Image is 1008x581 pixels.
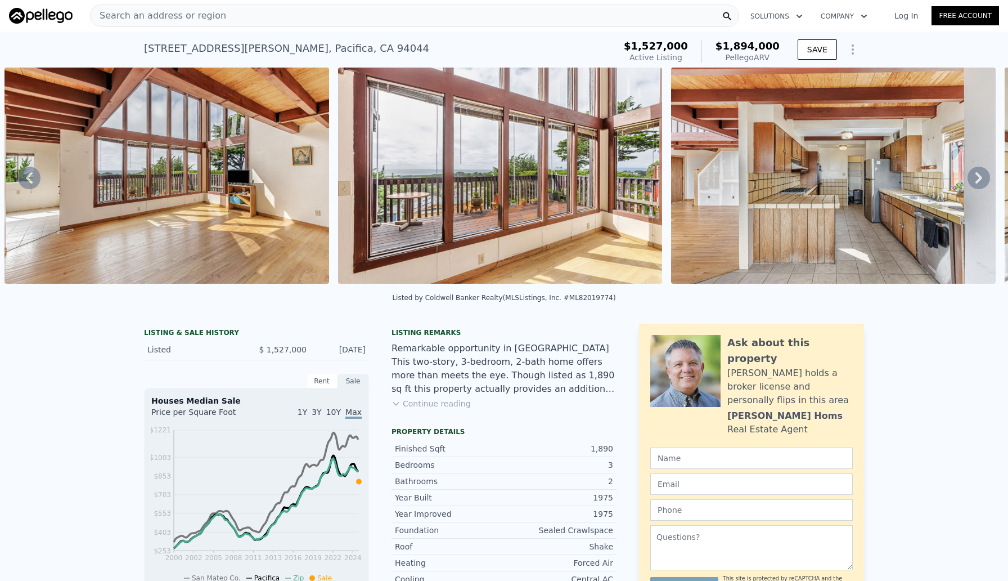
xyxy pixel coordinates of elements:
div: Finished Sqft [395,443,504,454]
div: Bedrooms [395,459,504,471]
span: 1Y [298,408,307,417]
tspan: $1221 [150,426,171,434]
input: Email [650,473,853,495]
div: Heating [395,557,504,569]
span: $1,527,000 [624,40,688,52]
div: Listing remarks [391,328,616,337]
div: [DATE] [316,344,366,355]
div: Roof [395,541,504,552]
button: Continue reading [391,398,471,409]
div: Ask about this property [727,335,853,367]
div: Listed [147,344,247,355]
span: $1,894,000 [715,40,780,52]
input: Phone [650,499,853,521]
div: Rent [306,374,337,388]
div: Sealed Crawlspace [504,525,613,536]
span: 3Y [312,408,321,417]
div: [PERSON_NAME] holds a broker license and personally flips in this area [727,367,853,407]
div: Shake [504,541,613,552]
button: Company [812,6,876,26]
span: Max [345,408,362,419]
span: Active Listing [629,53,682,62]
tspan: 2000 [165,554,183,562]
img: Sale: 169718405 Parcel: 32338003 [671,68,996,284]
div: Price per Square Foot [151,406,256,424]
tspan: $1003 [150,454,171,462]
tspan: $253 [154,547,171,555]
div: [PERSON_NAME] Homs [727,409,843,423]
tspan: 2016 [285,554,302,562]
a: Free Account [931,6,999,25]
span: Search an address or region [91,9,226,23]
a: Log In [881,10,931,21]
div: Real Estate Agent [727,423,808,436]
div: Foundation [395,525,504,536]
button: Solutions [741,6,812,26]
div: Houses Median Sale [151,395,362,406]
tspan: 2011 [245,554,262,562]
input: Name [650,448,853,469]
div: Year Improved [395,508,504,520]
div: Bathrooms [395,476,504,487]
div: Remarkable opportunity in [GEOGRAPHIC_DATA] This two-story, 3-bedroom, 2-bath home offers more th... [391,342,616,396]
button: Show Options [841,38,864,61]
span: 10Y [326,408,341,417]
div: Year Built [395,492,504,503]
tspan: 2005 [205,554,222,562]
div: Listed by Coldwell Banker Realty (MLSListings, Inc. #ML82019774) [392,294,615,302]
tspan: $703 [154,491,171,499]
tspan: $403 [154,529,171,537]
div: Sale [337,374,369,388]
div: 3 [504,459,613,471]
button: SAVE [798,39,837,60]
tspan: 2008 [225,554,242,562]
div: 1975 [504,508,613,520]
div: Forced Air [504,557,613,569]
tspan: $853 [154,472,171,480]
tspan: 2022 [325,554,342,562]
tspan: 2002 [185,554,202,562]
div: Pellego ARV [715,52,780,63]
img: Sale: 169718405 Parcel: 32338003 [4,68,329,284]
tspan: 2019 [304,554,322,562]
div: [STREET_ADDRESS][PERSON_NAME] , Pacifica , CA 94044 [144,41,429,56]
span: $ 1,527,000 [259,345,307,354]
div: LISTING & SALE HISTORY [144,328,369,339]
img: Pellego [9,8,73,24]
tspan: $553 [154,510,171,517]
tspan: 2024 [344,554,362,562]
div: 1,890 [504,443,613,454]
tspan: 2013 [265,554,282,562]
img: Sale: 169718405 Parcel: 32338003 [338,68,663,284]
div: Property details [391,427,616,436]
div: 2 [504,476,613,487]
div: 1975 [504,492,613,503]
